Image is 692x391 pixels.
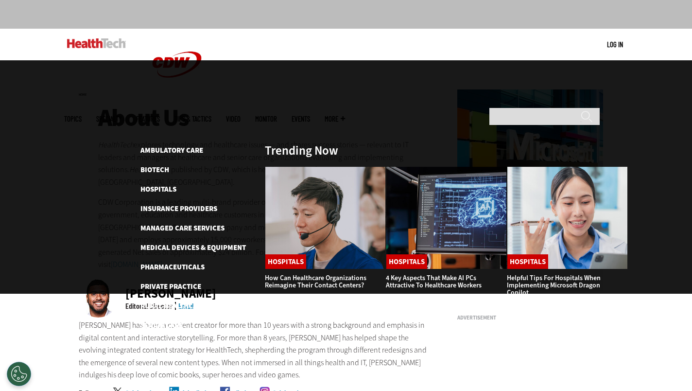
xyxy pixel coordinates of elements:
[607,40,623,49] a: Log in
[140,282,201,291] a: Private Practice
[140,262,205,272] a: Pharmaceuticals
[265,254,306,269] a: Hospitals
[607,39,623,50] div: User menu
[507,273,601,297] a: Helpful Tips for Hospitals When Implementing Microsoft Dragon Copilot
[125,302,173,310] div: Editorial Director
[386,273,482,290] a: 4 Key Aspects That Make AI PCs Attractive to Healthcare Workers
[140,340,221,350] a: University & Research
[140,184,176,194] a: Hospitals
[79,319,432,381] p: [PERSON_NAME] has been a content creator for more than 10 years with a strong background and emph...
[125,287,216,300] div: [PERSON_NAME]
[140,301,206,311] a: Rural Healthcare
[140,204,217,213] a: Insurance Providers
[140,29,213,101] img: Home
[265,273,366,290] a: How Can Healthcare Organizations Reimagine Their Contact Centers?
[386,166,507,269] img: Desktop monitor with brain AI concept
[507,254,548,269] a: Hospitals
[79,279,118,318] img: Ricky Ribeiro
[140,165,169,175] a: Biotech
[386,254,427,269] a: Hospitals
[265,166,386,269] img: Healthcare contact center
[7,362,31,386] button: Open Preferences
[67,38,126,48] img: Home
[140,145,203,155] a: Ambulatory Care
[7,362,31,386] div: Cookies Settings
[265,144,338,157] h3: Trending Now
[507,166,628,269] img: Doctor using phone to dictate to tablet
[140,223,225,233] a: Managed Care Services
[140,320,183,330] a: Senior Care
[140,243,246,252] a: Medical Devices & Equipment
